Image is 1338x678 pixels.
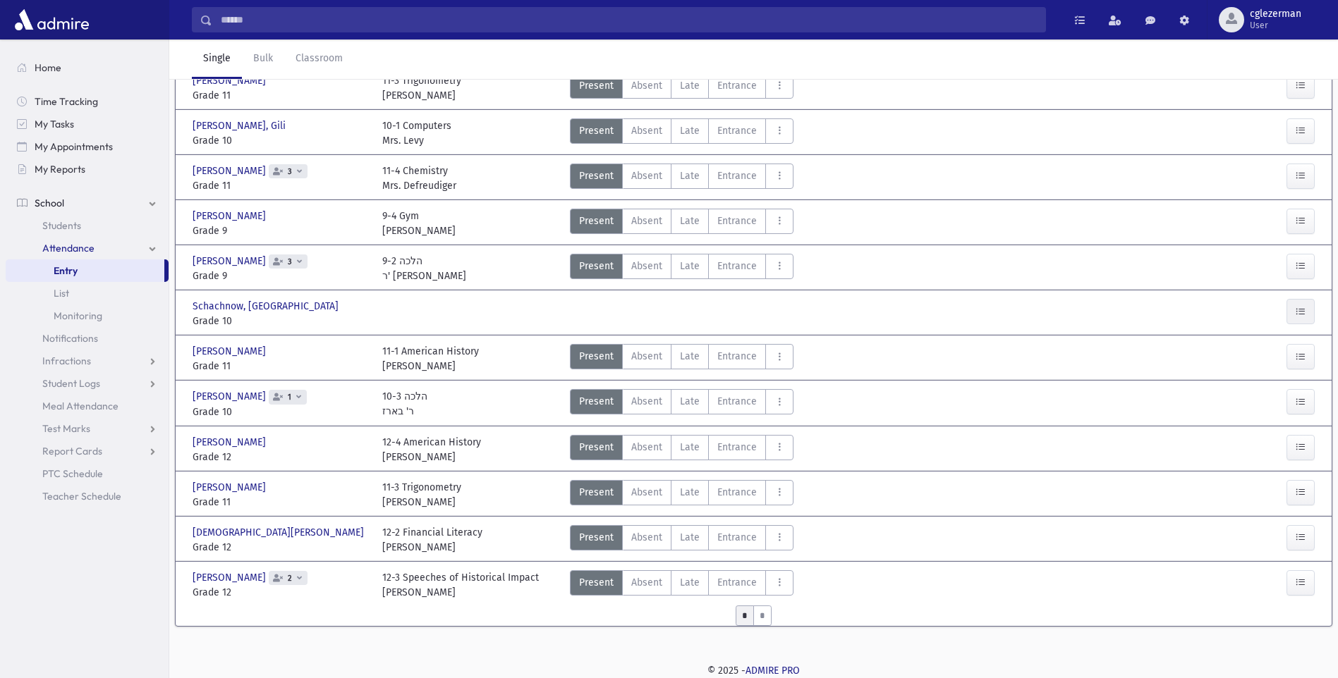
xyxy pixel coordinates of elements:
span: Test Marks [42,422,90,435]
div: AttTypes [570,73,793,103]
span: Grade 12 [193,450,368,464]
span: Grade 10 [193,133,368,148]
span: Absent [631,394,662,409]
img: AdmirePro [11,6,92,34]
span: Absent [631,78,662,93]
a: Student Logs [6,372,169,395]
div: 11-3 Trigonometry [PERSON_NAME] [382,480,461,510]
span: Absent [631,259,662,273]
div: 9-2 הלכה ר' [PERSON_NAME] [382,254,466,283]
div: 9-4 Gym [PERSON_NAME] [382,209,456,238]
span: Grade 11 [193,495,368,510]
span: My Tasks [35,118,74,130]
span: Home [35,61,61,74]
span: Late [680,394,700,409]
span: Entrance [717,575,757,590]
div: 12-4 American History [PERSON_NAME] [382,435,481,464]
span: Late [680,78,700,93]
span: Grade 10 [193,405,368,419]
span: Absent [631,485,662,500]
span: Entrance [717,485,757,500]
span: Grade 11 [193,178,368,193]
span: Late [680,123,700,138]
a: Notifications [6,327,169,350]
div: 11-1 American History [PERSON_NAME] [382,344,479,374]
span: Present [579,394,614,409]
span: List [54,287,69,300]
a: Test Marks [6,417,169,440]
a: Infractions [6,350,169,372]
span: Absent [631,530,662,545]
span: Grade 9 [193,269,368,283]
span: Absent [631,349,662,364]
div: AttTypes [570,118,793,148]
div: AttTypes [570,435,793,464]
span: Absent [631,575,662,590]
a: Meal Attendance [6,395,169,417]
span: Entrance [717,394,757,409]
span: School [35,197,64,209]
div: 10-3 הלכה ר' בארז [382,389,427,419]
div: AttTypes [570,525,793,555]
a: School [6,192,169,214]
a: My Appointments [6,135,169,158]
a: Classroom [284,39,354,79]
div: 11-3 Trigonometry [PERSON_NAME] [382,73,461,103]
span: Late [680,214,700,228]
span: [PERSON_NAME] [193,73,269,88]
a: My Reports [6,158,169,180]
a: Monitoring [6,304,169,327]
span: Late [680,575,700,590]
span: Entrance [717,440,757,455]
div: AttTypes [570,209,793,238]
span: My Appointments [35,140,113,153]
a: Time Tracking [6,90,169,113]
span: Absent [631,440,662,455]
span: My Reports [35,163,85,175]
span: Grade 12 [193,540,368,555]
span: Entrance [717,349,757,364]
span: Late [680,530,700,545]
span: Meal Attendance [42,400,118,412]
div: AttTypes [570,389,793,419]
span: Grade 10 [193,314,368,328]
span: Notifications [42,332,98,345]
span: 3 [285,167,295,176]
span: Present [579,440,614,455]
span: Present [579,78,614,93]
span: Late [680,485,700,500]
div: 12-3 Speeches of Historical Impact [PERSON_NAME] [382,570,539,600]
span: Absent [631,123,662,138]
span: Entrance [717,123,757,138]
span: Student Logs [42,377,100,390]
span: Present [579,349,614,364]
span: [PERSON_NAME] [193,164,269,178]
span: [PERSON_NAME] [193,480,269,495]
div: 12-2 Financial Literacy [PERSON_NAME] [382,525,482,555]
span: Present [579,123,614,138]
span: [PERSON_NAME] [193,209,269,223]
span: Entrance [717,168,757,183]
span: Grade 9 [193,223,368,238]
div: AttTypes [570,570,793,600]
span: [DEMOGRAPHIC_DATA][PERSON_NAME] [193,525,367,540]
div: AttTypes [570,254,793,283]
span: Late [680,349,700,364]
span: 2 [285,574,295,583]
a: Bulk [242,39,284,79]
span: Grade 11 [193,88,368,103]
span: Attendance [42,242,95,254]
span: Present [579,259,614,273]
span: Present [579,168,614,183]
span: [PERSON_NAME] [193,344,269,359]
span: cglezerman [1250,8,1301,20]
span: Absent [631,168,662,183]
span: Students [42,219,81,232]
a: Report Cards [6,440,169,462]
span: Absent [631,214,662,228]
span: Teacher Schedule [42,490,121,503]
a: Attendance [6,237,169,259]
span: [PERSON_NAME] [193,435,269,450]
a: List [6,282,169,304]
span: Entrance [717,214,757,228]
